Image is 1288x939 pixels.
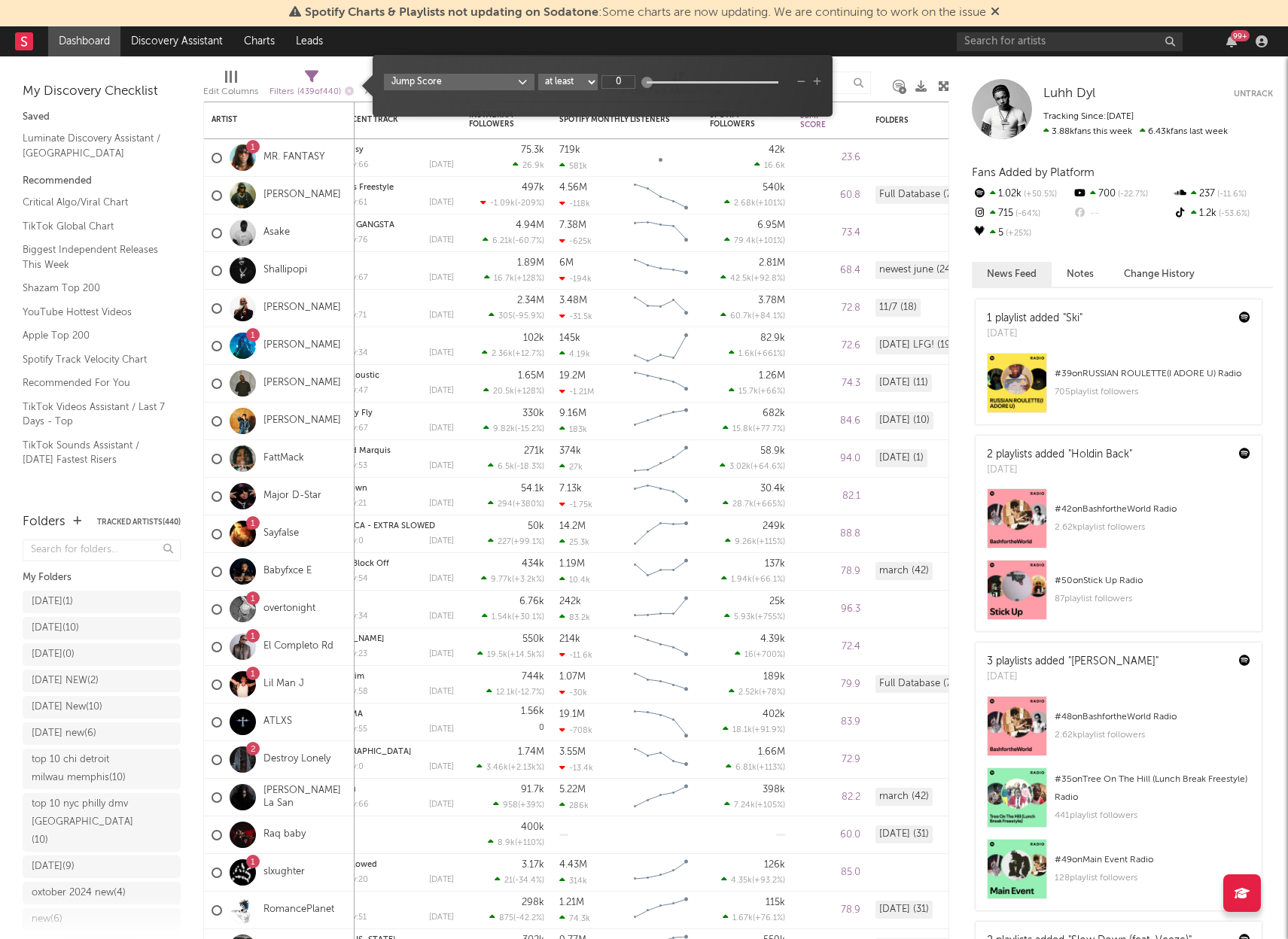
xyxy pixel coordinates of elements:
[23,908,181,931] a: new(6)
[559,387,594,397] div: -1.21M
[318,184,454,192] div: In Ur Eyes Freestyle
[800,525,860,543] div: 88.8
[23,304,166,321] a: YouTube Hottest Videos
[627,327,695,365] svg: Chart title
[263,640,333,653] a: El Completo Rd
[263,603,315,615] a: overtonight
[488,536,544,546] div: ( )
[318,447,391,455] a: '08 Grand Marquis
[972,184,1072,204] div: 1.02k
[875,449,927,467] div: [DATE] (1)
[429,236,454,245] div: [DATE]
[1234,87,1273,102] button: Untrack
[32,593,73,611] div: [DATE] ( 1 )
[233,26,285,56] a: Charts
[800,111,838,129] div: Jump Score
[498,500,513,509] span: 294
[515,312,542,321] span: -95.9 %
[517,425,542,433] span: -15.2 %
[318,485,454,493] div: Is You Down
[763,409,785,418] div: 682k
[263,753,330,766] a: Destroy Lonely
[559,236,592,246] div: -625k
[32,795,138,849] div: top 10 nyc philly dmv [GEOGRAPHIC_DATA] ( 10 )
[627,553,695,591] svg: Chart title
[627,440,695,478] svg: Chart title
[764,162,785,170] span: 16.6k
[735,538,757,546] span: 9.26k
[729,463,751,471] span: 3.02k
[429,199,454,207] div: [DATE]
[318,560,454,568] div: Cut The Block Off
[758,296,785,305] div: 3.78M
[1043,127,1132,136] span: 3.88k fans this week
[734,199,756,208] span: 2.68k
[732,500,754,509] span: 28.7k
[203,83,258,101] div: Edit Columns
[559,371,586,381] div: 19.2M
[318,221,394,229] a: BADMAN GANGSTA
[760,446,785,456] div: 58.9k
[521,484,544,494] div: 54.1k
[1055,383,1250,401] div: 705 playlist followers
[528,521,544,531] div: 50k
[987,463,1132,478] div: [DATE]
[1043,87,1095,100] span: Luhh Dyl
[559,559,585,569] div: 1.19M
[263,904,334,916] a: RomancePlanet
[48,26,120,56] a: Dashboard
[627,515,695,553] svg: Chart title
[800,412,860,430] div: 84.6
[263,678,304,691] a: Lil Man J
[559,521,586,531] div: 14.2M
[559,274,592,284] div: -194k
[513,538,542,546] span: +99.1 %
[754,275,783,283] span: +92.8 %
[559,500,592,509] div: -1.75k
[559,484,582,494] div: 7.13k
[758,237,783,245] span: +101 %
[522,162,544,170] span: 26.9k
[23,437,166,468] a: TikTok Sounds Assistant / [DATE] Fastest Risers
[875,186,973,204] div: Full Database (7191)
[875,412,933,430] div: [DATE] (10)
[627,252,695,290] svg: Chart title
[318,146,454,154] div: Mr. Fantasy
[1216,210,1250,218] span: -53.6 %
[203,64,258,108] div: Edit Columns
[488,461,544,471] div: ( )
[492,350,513,358] span: 2.36k
[769,145,785,155] div: 42k
[263,866,305,879] a: slxughter
[1055,572,1250,590] div: # 50 on Stick Up Radio
[734,237,756,245] span: 79.4k
[729,386,785,396] div: ( )
[318,372,454,380] div: Gold - Acoustic
[559,296,587,305] div: 3.48M
[469,111,522,129] div: Instagram Followers
[522,559,544,569] div: 434k
[318,184,394,192] a: In Ur Eyes Freestyle
[490,199,515,208] span: -1.09k
[318,296,454,305] div: Pressure
[1063,313,1082,324] a: "Ski"
[523,333,544,343] div: 102k
[987,447,1132,463] div: 2 playlists added
[1055,708,1250,726] div: # 48 on BashfortheWorld Radio
[23,855,181,878] a: [DATE](9)
[875,299,921,317] div: 11/7 (18)
[757,350,783,358] span: +661 %
[318,748,411,756] a: [DEMOGRAPHIC_DATA]
[627,478,695,515] svg: Chart title
[1055,807,1250,825] div: 441 playlist followers
[524,446,544,456] div: 271k
[297,88,341,96] span: ( 439 of 440 )
[32,672,99,690] div: [DATE] NEW ( 2 )
[627,290,695,327] svg: Chart title
[754,312,783,321] span: +84.1 %
[559,333,580,343] div: 145k
[1043,87,1095,102] a: Luhh Dyl
[32,698,102,716] div: [DATE] New ( 10 )
[318,522,435,530] a: CALA BOCA - EXTRA SLOWED
[23,280,166,296] a: Shazam Top 200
